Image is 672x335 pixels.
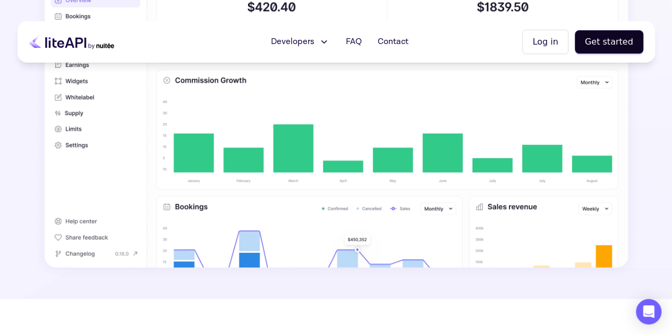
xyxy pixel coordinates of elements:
a: Contact [371,31,414,53]
button: Developers [264,31,336,53]
span: FAQ [345,36,361,48]
button: Get started [575,30,643,54]
div: Open Intercom Messenger [636,299,661,324]
a: FAQ [339,31,368,53]
span: Contact [377,36,408,48]
span: Developers [270,36,314,48]
button: Log in [522,30,568,54]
